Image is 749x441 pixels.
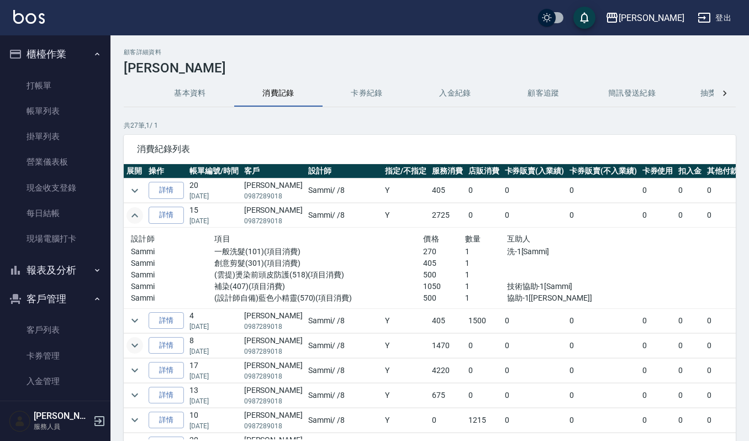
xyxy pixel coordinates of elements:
[676,358,704,382] td: 0
[466,333,502,358] td: 0
[4,175,106,201] a: 現金收支登錄
[502,308,567,333] td: 0
[465,258,507,269] p: 1
[423,292,465,304] p: 500
[131,269,214,281] p: Sammi
[241,408,305,432] td: [PERSON_NAME]
[4,73,106,98] a: 打帳單
[567,333,640,358] td: 0
[429,333,466,358] td: 1470
[124,164,146,179] th: 展開
[126,312,143,329] button: expand row
[382,333,429,358] td: Y
[131,246,214,258] p: Sammi
[640,164,676,179] th: 卡券使用
[466,383,502,407] td: 0
[214,234,230,243] span: 項目
[187,383,241,407] td: 13
[241,333,305,358] td: [PERSON_NAME]
[429,179,466,203] td: 405
[34,422,90,432] p: 服務人員
[4,317,106,343] a: 客戶列表
[499,80,588,107] button: 顧客追蹤
[507,234,531,243] span: 互助人
[187,358,241,382] td: 17
[465,234,481,243] span: 數量
[567,408,640,432] td: 0
[241,358,305,382] td: [PERSON_NAME]
[244,421,303,431] p: 0987289018
[382,383,429,407] td: Y
[640,358,676,382] td: 0
[124,60,736,76] h3: [PERSON_NAME]
[507,246,632,258] p: 洗-1[Sammi]
[676,179,704,203] td: 0
[466,203,502,228] td: 0
[305,358,382,382] td: Sammi / /8
[131,292,214,304] p: Sammi
[149,207,184,224] a: 詳情
[4,226,106,251] a: 現場電腦打卡
[305,408,382,432] td: Sammi / /8
[149,387,184,404] a: 詳情
[149,337,184,354] a: 詳情
[640,408,676,432] td: 0
[126,337,143,354] button: expand row
[588,80,676,107] button: 簡訊發送紀錄
[567,358,640,382] td: 0
[305,164,382,179] th: 設計師
[423,246,465,258] p: 270
[507,281,632,292] p: 技術協助-1[Sammi]
[502,408,567,432] td: 0
[187,308,241,333] td: 4
[502,164,567,179] th: 卡券販賣(入業績)
[4,149,106,175] a: 營業儀表板
[126,182,143,199] button: expand row
[4,343,106,369] a: 卡券管理
[146,80,234,107] button: 基本資料
[241,383,305,407] td: [PERSON_NAME]
[214,281,423,292] p: 補染(407)(項目消費)
[429,203,466,228] td: 2725
[4,369,106,394] a: 入金管理
[189,347,239,356] p: [DATE]
[149,362,184,379] a: 詳情
[676,333,704,358] td: 0
[619,11,684,25] div: [PERSON_NAME]
[9,410,31,432] img: Person
[465,281,507,292] p: 1
[466,308,502,333] td: 1500
[34,411,90,422] h5: [PERSON_NAME]
[187,408,241,432] td: 10
[601,7,689,29] button: [PERSON_NAME]
[4,40,106,69] button: 櫃檯作業
[676,383,704,407] td: 0
[149,312,184,329] a: 詳情
[187,203,241,228] td: 15
[189,216,239,226] p: [DATE]
[567,179,640,203] td: 0
[241,164,305,179] th: 客戶
[429,383,466,407] td: 675
[214,269,423,281] p: (雲提)燙染前頭皮防護(518)(項目消費)
[502,358,567,382] td: 0
[466,408,502,432] td: 1215
[423,234,439,243] span: 價格
[423,258,465,269] p: 405
[567,308,640,333] td: 0
[567,164,640,179] th: 卡券販賣(不入業績)
[466,179,502,203] td: 0
[244,322,303,332] p: 0987289018
[234,80,323,107] button: 消費記錄
[149,412,184,429] a: 詳情
[429,408,466,432] td: 0
[693,8,736,28] button: 登出
[244,216,303,226] p: 0987289018
[411,80,499,107] button: 入金紀錄
[124,49,736,56] h2: 顧客詳細資料
[305,179,382,203] td: Sammi / /8
[305,383,382,407] td: Sammi / /8
[640,179,676,203] td: 0
[244,347,303,356] p: 0987289018
[305,203,382,228] td: Sammi / /8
